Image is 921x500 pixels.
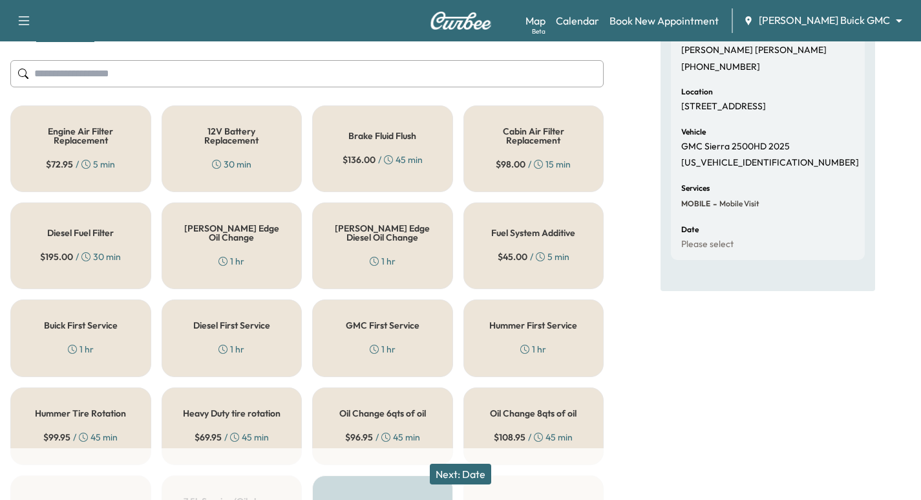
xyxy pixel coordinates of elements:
[759,13,890,28] span: [PERSON_NAME] Buick GMC
[343,153,376,166] span: $ 136.00
[717,199,759,209] span: Mobile Visit
[609,13,719,28] a: Book New Appointment
[681,61,760,73] p: [PHONE_NUMBER]
[44,321,118,330] h5: Buick First Service
[496,158,525,171] span: $ 98.00
[195,431,269,444] div: / 45 min
[498,250,569,263] div: / 5 min
[46,158,73,171] span: $ 72.95
[520,343,546,356] div: 1 hr
[68,343,94,356] div: 1 hr
[40,250,121,263] div: / 30 min
[532,27,545,36] div: Beta
[183,127,281,145] h5: 12V Battery Replacement
[681,157,859,169] p: [US_VEHICLE_IDENTIFICATION_NUMBER]
[343,153,423,166] div: / 45 min
[681,88,713,96] h6: Location
[333,224,432,242] h5: [PERSON_NAME] Edge Diesel Oil Change
[485,127,583,145] h5: Cabin Air Filter Replacement
[430,12,492,30] img: Curbee Logo
[183,224,281,242] h5: [PERSON_NAME] Edge Oil Change
[345,431,373,444] span: $ 96.95
[40,250,73,263] span: $ 195.00
[183,409,281,418] h5: Heavy Duty tire rotation
[218,343,244,356] div: 1 hr
[498,250,527,263] span: $ 45.00
[681,101,766,113] p: [STREET_ADDRESS]
[193,321,270,330] h5: Diesel First Service
[490,409,577,418] h5: Oil Change 8qts of oil
[710,197,717,210] span: -
[556,13,599,28] a: Calendar
[370,255,396,268] div: 1 hr
[681,141,790,153] p: GMC Sierra 2500HD 2025
[32,127,130,145] h5: Engine Air Filter Replacement
[430,464,491,484] button: Next: Date
[489,321,577,330] h5: Hummer First Service
[35,409,126,418] h5: Hummer Tire Rotation
[47,228,114,237] h5: Diesel Fuel Filter
[494,431,573,444] div: / 45 min
[43,431,70,444] span: $ 99.95
[681,128,706,136] h6: Vehicle
[494,431,525,444] span: $ 108.95
[525,13,545,28] a: MapBeta
[348,131,416,140] h5: Brake Fluid Flush
[681,226,699,234] h6: Date
[496,158,571,171] div: / 15 min
[370,343,396,356] div: 1 hr
[491,228,575,237] h5: Fuel System Additive
[681,199,710,209] span: MOBILE
[681,45,827,56] p: [PERSON_NAME] [PERSON_NAME]
[346,321,419,330] h5: GMC First Service
[681,184,710,192] h6: Services
[681,239,734,250] p: Please select
[46,158,115,171] div: / 5 min
[218,255,244,268] div: 1 hr
[345,431,420,444] div: / 45 min
[195,431,222,444] span: $ 69.95
[339,409,426,418] h5: Oil Change 6qts of oil
[43,431,118,444] div: / 45 min
[212,158,251,171] div: 30 min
